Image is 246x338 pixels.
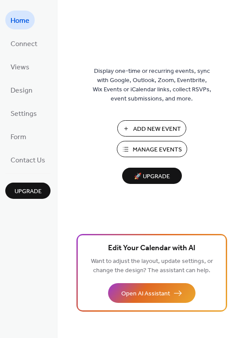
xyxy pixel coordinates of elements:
[11,130,26,144] span: Form
[14,187,42,196] span: Upgrade
[117,120,186,137] button: Add New Event
[5,57,35,76] a: Views
[5,34,43,53] a: Connect
[108,283,195,303] button: Open AI Assistant
[133,145,182,155] span: Manage Events
[11,107,37,121] span: Settings
[5,183,51,199] button: Upgrade
[133,125,181,134] span: Add New Event
[11,37,37,51] span: Connect
[11,84,33,97] span: Design
[5,150,51,169] a: Contact Us
[91,255,213,277] span: Want to adjust the layout, update settings, or change the design? The assistant can help.
[127,171,177,183] span: 🚀 Upgrade
[93,67,211,104] span: Display one-time or recurring events, sync with Google, Outlook, Zoom, Eventbrite, Wix Events or ...
[121,289,170,298] span: Open AI Assistant
[117,141,187,157] button: Manage Events
[5,80,38,99] a: Design
[5,127,32,146] a: Form
[11,154,45,167] span: Contact Us
[108,242,195,255] span: Edit Your Calendar with AI
[11,14,29,28] span: Home
[11,61,29,74] span: Views
[5,11,35,29] a: Home
[5,104,42,122] a: Settings
[122,168,182,184] button: 🚀 Upgrade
